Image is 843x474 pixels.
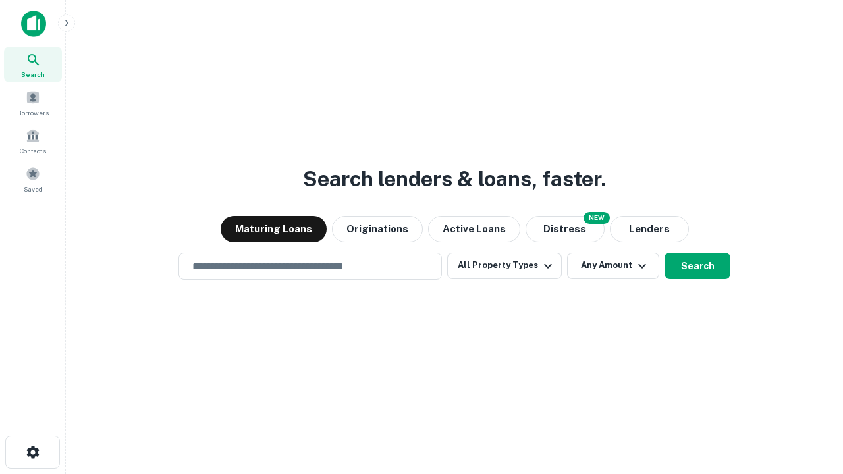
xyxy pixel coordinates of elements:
span: Search [21,69,45,80]
button: Lenders [610,216,689,242]
button: All Property Types [447,253,562,279]
button: Any Amount [567,253,659,279]
a: Contacts [4,123,62,159]
button: Originations [332,216,423,242]
span: Borrowers [17,107,49,118]
button: Active Loans [428,216,520,242]
a: Search [4,47,62,82]
div: NEW [584,212,610,224]
h3: Search lenders & loans, faster. [303,163,606,195]
img: capitalize-icon.png [21,11,46,37]
span: Contacts [20,145,46,156]
button: Search [665,253,730,279]
a: Borrowers [4,85,62,120]
a: Saved [4,161,62,197]
iframe: Chat Widget [777,369,843,432]
button: Maturing Loans [221,216,327,242]
span: Saved [24,184,43,194]
button: Search distressed loans with lien and other non-mortgage details. [526,216,605,242]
